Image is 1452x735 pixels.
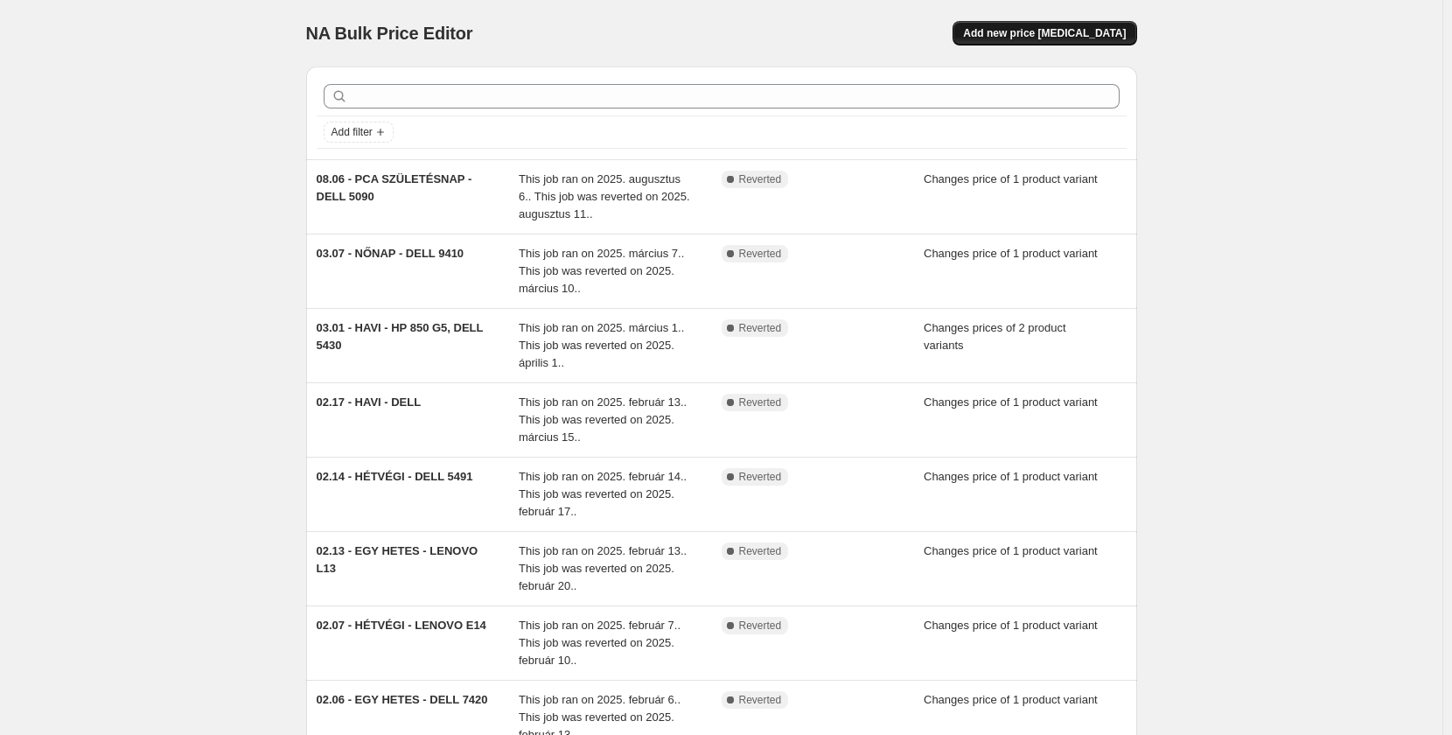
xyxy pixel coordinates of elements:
[963,26,1126,40] span: Add new price [MEDICAL_DATA]
[519,470,687,518] span: This job ran on 2025. február 14.. This job was reverted on 2025. február 17..
[739,470,782,484] span: Reverted
[519,544,687,592] span: This job ran on 2025. február 13.. This job was reverted on 2025. február 20..
[924,470,1098,483] span: Changes price of 1 product variant
[739,247,782,261] span: Reverted
[317,395,422,409] span: 02.17 - HAVI - DELL
[317,321,484,352] span: 03.01 - HAVI - HP 850 G5, DELL 5430
[953,21,1136,45] button: Add new price [MEDICAL_DATA]
[924,247,1098,260] span: Changes price of 1 product variant
[739,395,782,409] span: Reverted
[519,395,687,444] span: This job ran on 2025. február 13.. This job was reverted on 2025. március 15..
[324,122,394,143] button: Add filter
[332,125,373,139] span: Add filter
[317,172,472,203] span: 08.06 - PCA SZÜLETÉSNAP - DELL 5090
[317,544,478,575] span: 02.13 - EGY HETES - LENOVO L13
[924,172,1098,185] span: Changes price of 1 product variant
[739,619,782,633] span: Reverted
[924,395,1098,409] span: Changes price of 1 product variant
[924,321,1066,352] span: Changes prices of 2 product variants
[924,693,1098,706] span: Changes price of 1 product variant
[739,172,782,186] span: Reverted
[739,693,782,707] span: Reverted
[519,172,690,220] span: This job ran on 2025. augusztus 6.. This job was reverted on 2025. augusztus 11..
[924,544,1098,557] span: Changes price of 1 product variant
[519,321,684,369] span: This job ran on 2025. március 1.. This job was reverted on 2025. április 1..
[519,247,684,295] span: This job ran on 2025. március 7.. This job was reverted on 2025. március 10..
[306,24,473,43] span: NA Bulk Price Editor
[317,247,464,260] span: 03.07 - NŐNAP - DELL 9410
[317,693,488,706] span: 02.06 - EGY HETES - DELL 7420
[519,619,681,667] span: This job ran on 2025. február 7.. This job was reverted on 2025. február 10..
[317,619,486,632] span: 02.07 - HÉTVÉGI - LENOVO E14
[739,321,782,335] span: Reverted
[924,619,1098,632] span: Changes price of 1 product variant
[739,544,782,558] span: Reverted
[317,470,473,483] span: 02.14 - HÉTVÉGI - DELL 5491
